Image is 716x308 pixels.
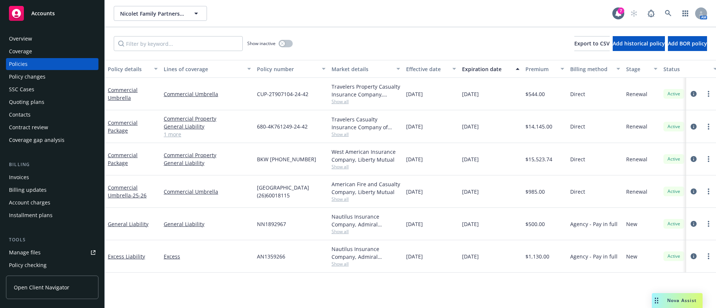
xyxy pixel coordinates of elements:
span: $500.00 [525,220,545,228]
div: Manage files [9,247,41,258]
span: [DATE] [462,90,479,98]
span: $14,145.00 [525,123,552,130]
span: [DATE] [462,188,479,196]
span: Add BOR policy [668,40,707,47]
div: Nautilus Insurance Company, Admiral Insurance Group ([PERSON_NAME] Corporation), [GEOGRAPHIC_DATA] [332,245,400,261]
a: General Liability [108,220,148,228]
a: Policies [6,58,98,70]
span: Agency - Pay in full [570,253,618,260]
div: Installment plans [9,209,53,221]
span: Agency - Pay in full [570,220,618,228]
span: Active [666,253,681,260]
a: General Liability [164,123,251,130]
a: Commercial Umbrella [108,86,138,101]
button: Effective date [403,60,459,78]
a: Excess [164,253,251,260]
span: CUP-2T907104-24-42 [257,90,308,98]
span: Nova Assist [667,297,697,304]
span: $544.00 [525,90,545,98]
a: more [704,187,713,196]
a: Installment plans [6,209,98,221]
a: more [704,252,713,261]
span: [DATE] [462,220,479,228]
a: Billing updates [6,184,98,196]
div: Overview [9,33,32,45]
span: [DATE] [406,188,423,196]
div: Drag to move [652,293,661,308]
div: Policy number [257,65,317,73]
button: Policy details [105,60,161,78]
a: circleInformation [689,187,698,196]
div: Policy details [108,65,150,73]
input: Filter by keyword... [114,36,243,51]
span: 680-4K761249-24-42 [257,123,308,130]
span: AN1359266 [257,253,285,260]
a: General Liability [164,159,251,167]
span: Direct [570,188,585,196]
a: Report a Bug [644,6,659,21]
span: [DATE] [406,155,423,163]
span: NN1892967 [257,220,286,228]
div: Invoices [9,171,29,183]
span: Renewal [626,188,647,196]
a: Policy changes [6,71,98,83]
button: Stage [623,60,660,78]
a: Contacts [6,109,98,121]
div: Billing [6,161,98,168]
a: Excess Liability [108,253,145,260]
button: Nova Assist [652,293,703,308]
span: Direct [570,155,585,163]
span: Show inactive [247,40,276,47]
div: Status [663,65,709,73]
span: Show all [332,98,400,105]
span: New [626,253,637,260]
div: Market details [332,65,392,73]
a: more [704,122,713,131]
span: Nicolet Family Partners, LP [120,10,185,18]
span: Add historical policy [613,40,665,47]
div: Premium [525,65,556,73]
button: Add historical policy [613,36,665,51]
span: Show all [332,196,400,202]
a: Commercial Property [164,115,251,123]
a: Commercial Package [108,152,138,166]
span: [DATE] [462,123,479,130]
div: Effective date [406,65,448,73]
span: [DATE] [462,253,479,260]
div: Quoting plans [9,96,44,108]
a: 1 more [164,130,251,138]
a: Commercial Umbrella [108,184,147,199]
a: Invoices [6,171,98,183]
div: Billing method [570,65,612,73]
a: Commercial Umbrella [164,90,251,98]
div: Coverage gap analysis [9,134,65,146]
div: Stage [626,65,649,73]
span: Direct [570,123,585,130]
div: Policies [9,58,28,70]
div: Expiration date [462,65,511,73]
button: Market details [329,60,403,78]
span: Renewal [626,90,647,98]
span: Show all [332,261,400,267]
a: SSC Cases [6,83,98,95]
button: Add BOR policy [668,36,707,51]
span: BKW [PHONE_NUMBER] [257,155,316,163]
button: Expiration date [459,60,522,78]
span: Active [666,91,681,97]
a: Switch app [678,6,693,21]
a: Policy checking [6,259,98,271]
button: Lines of coverage [161,60,254,78]
span: [DATE] [462,155,479,163]
span: $15,523.74 [525,155,552,163]
span: Renewal [626,155,647,163]
a: Search [661,6,676,21]
span: [DATE] [406,90,423,98]
span: Direct [570,90,585,98]
a: Coverage [6,45,98,57]
a: Overview [6,33,98,45]
div: Policy checking [9,259,47,271]
button: Billing method [567,60,623,78]
span: [DATE] [406,253,423,260]
a: circleInformation [689,89,698,98]
div: West American Insurance Company, Liberty Mutual [332,148,400,163]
